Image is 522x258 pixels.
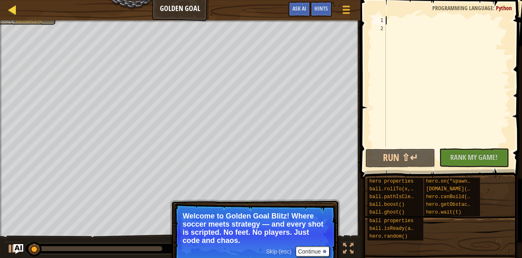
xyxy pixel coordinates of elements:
span: hero.getObstacleAt(x, y) [426,202,497,207]
span: hero.wait(t) [426,209,461,215]
button: Rank My Game! [439,148,509,167]
span: Rank My Game! [450,152,498,162]
span: Python [496,4,512,12]
span: ball.pathIsClear(x, y) [369,194,434,200]
span: hero properties [369,179,414,184]
span: ball.isReady(ability) [369,226,431,232]
span: ball properties [369,218,414,224]
button: Ask AI [288,2,310,17]
span: Ask AI [292,4,306,12]
span: hero.canBuild(x, y) [426,194,482,200]
button: Ask AI [13,244,23,254]
span: hero.on("spawn-ball", f) [426,179,497,184]
span: Skip (esc) [266,248,291,255]
div: 1 [372,16,386,24]
p: Welcome to Golden Goal Blitz! Where soccer meets strategy — and every shot is scripted. No feet. ... [183,212,327,245]
span: : [493,4,496,12]
span: ball.rollTo(x, y) [369,186,419,192]
button: Ctrl + P: Play [4,241,20,258]
span: Programming language [432,4,493,12]
span: ball.boost() [369,202,405,207]
span: Incomplete [16,19,42,24]
span: Hints [314,4,328,12]
span: : [14,19,16,24]
button: Run ⇧↵ [365,149,435,168]
button: Show game menu [336,2,356,21]
span: [DOMAIN_NAME](type, x, y) [426,186,500,192]
span: hero.random() [369,234,408,239]
div: 2 [372,24,386,33]
span: ball.ghost() [369,209,405,215]
button: Toggle fullscreen [340,241,356,258]
button: Continue [296,246,330,257]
